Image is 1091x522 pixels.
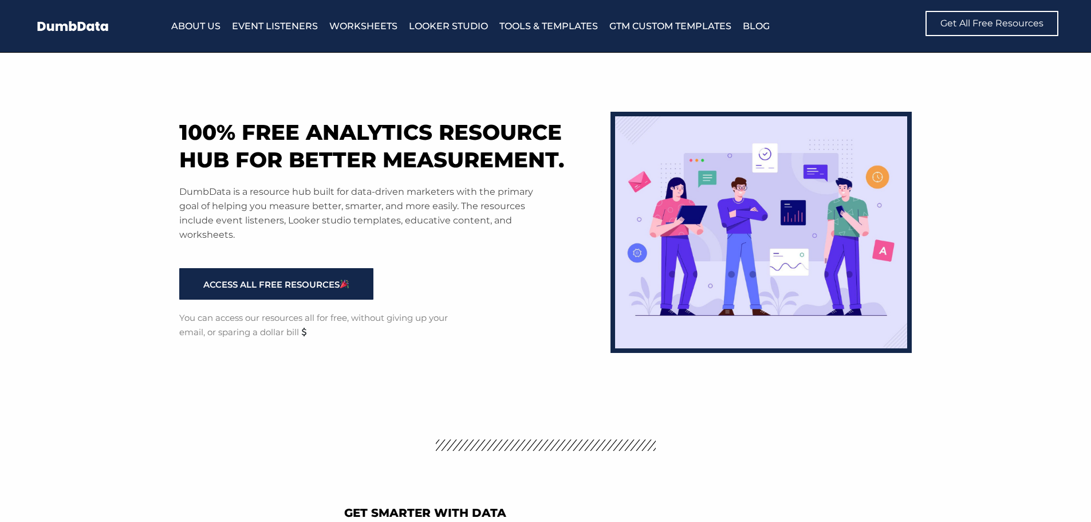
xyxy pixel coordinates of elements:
p: DumbData is a resource hub built for data-driven marketers with the primary goal of helping you m... [179,185,542,242]
span: ACCESS ALL FREE RESOURCES [203,280,349,289]
h2: Get Smarter With Data [344,505,747,520]
a: ACCESS ALL FREE RESOURCES🎉 [179,268,373,300]
img: 💲 [300,328,308,336]
a: GTM Custom Templates [609,18,731,34]
a: Worksheets [329,18,397,34]
a: Get All Free Resources [925,11,1058,36]
a: Looker Studio [409,18,488,34]
nav: Menu [171,18,851,34]
img: 🎉 [340,280,349,288]
a: Tools & Templates [499,18,598,34]
a: Event Listeners [232,18,318,34]
a: Blog [743,18,770,34]
span: Get All Free Resources [940,19,1043,28]
h1: 100% free analytics resource hub for better measurement. [179,119,599,174]
a: About Us [171,18,220,34]
p: You can access our resources all for free, without giving up your email, or sparing a dollar bill [179,311,466,340]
